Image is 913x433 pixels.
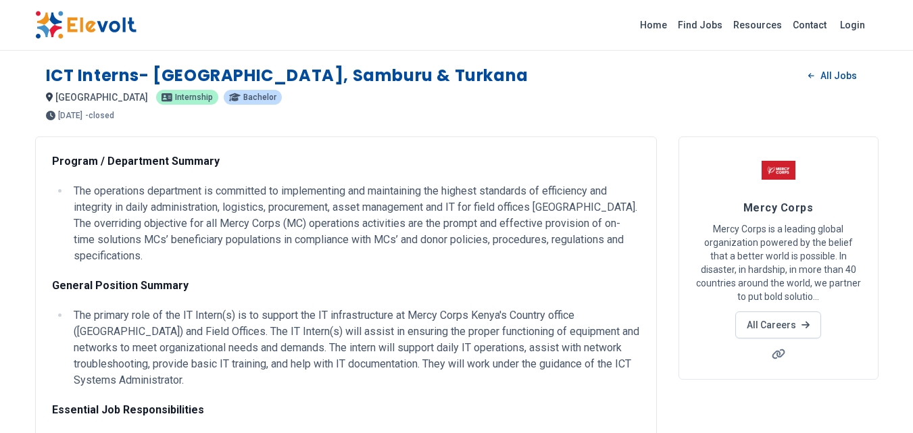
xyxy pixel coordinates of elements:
img: Elevolt [35,11,137,39]
p: - closed [85,111,114,120]
strong: Essential Job Responsibilities [52,403,204,416]
a: Login [832,11,873,39]
span: [DATE] [58,111,82,120]
span: Mercy Corps [743,201,813,214]
a: Resources [728,14,787,36]
a: All Jobs [797,66,867,86]
strong: General Position Summary [52,279,189,292]
span: Bachelor [243,93,276,101]
a: All Careers [735,311,821,338]
a: Contact [787,14,832,36]
li: The primary role of the IT Intern(s) is to support the IT infrastructure at Mercy Corps Kenya's C... [70,307,640,388]
span: [GEOGRAPHIC_DATA] [55,92,148,103]
li: The operations department is committed to implementing and maintaining the highest standards of e... [70,183,640,264]
a: Home [635,14,672,36]
a: Find Jobs [672,14,728,36]
strong: Program / Department Summary [52,155,220,168]
span: internship [175,93,213,101]
h1: ICT Interns- [GEOGRAPHIC_DATA], Samburu & Turkana [46,65,528,86]
p: Mercy Corps is a leading global organization powered by the belief that a better world is possibl... [695,222,862,303]
img: Mercy Corps [762,153,795,187]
